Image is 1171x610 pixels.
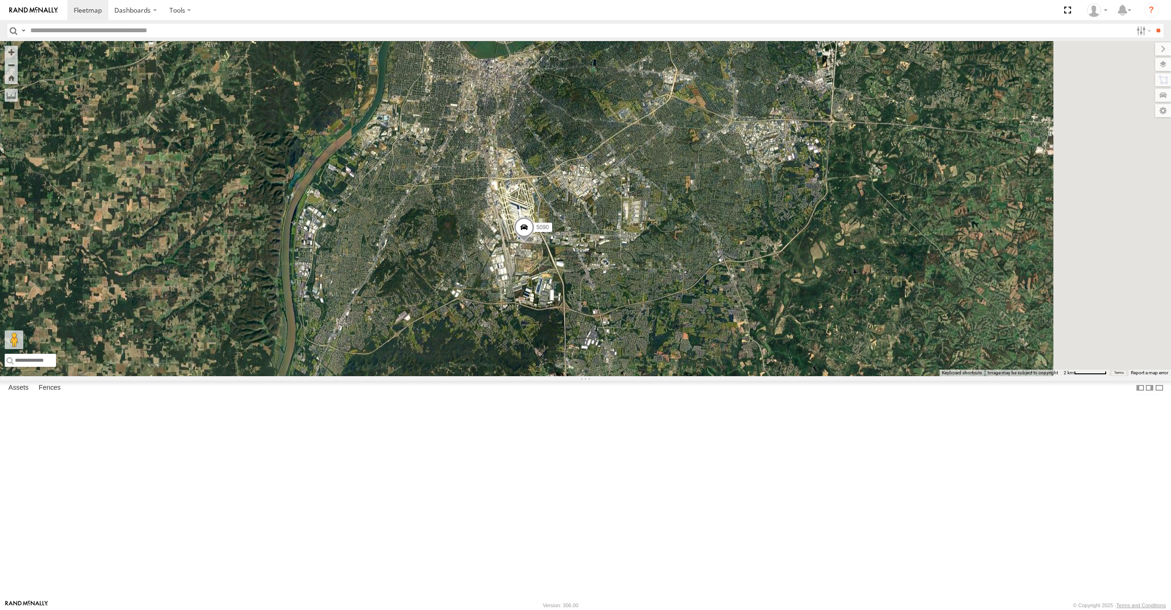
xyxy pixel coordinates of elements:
[34,381,65,394] label: Fences
[536,224,549,231] span: 5090
[4,381,33,394] label: Assets
[1145,381,1154,394] label: Dock Summary Table to the Right
[1144,3,1159,18] i: ?
[543,603,578,608] div: Version: 306.00
[5,71,18,84] button: Zoom Home
[5,46,18,58] button: Zoom in
[1114,371,1124,375] a: Terms (opens in new tab)
[1133,24,1153,37] label: Search Filter Options
[5,58,18,71] button: Zoom out
[1116,603,1166,608] a: Terms and Conditions
[1131,370,1168,375] a: Report a map error
[5,330,23,349] button: Drag Pegman onto the map to open Street View
[1084,3,1111,17] div: Paul Withrow
[20,24,27,37] label: Search Query
[5,601,48,610] a: Visit our Website
[1136,381,1145,394] label: Dock Summary Table to the Left
[1155,381,1164,394] label: Hide Summary Table
[942,370,982,376] button: Keyboard shortcuts
[1064,370,1074,375] span: 2 km
[9,7,58,14] img: rand-logo.svg
[5,89,18,102] label: Measure
[1061,370,1109,376] button: Map Scale: 2 km per 66 pixels
[988,370,1058,375] span: Image may be subject to copyright
[1073,603,1166,608] div: © Copyright 2025 -
[1155,104,1171,117] label: Map Settings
